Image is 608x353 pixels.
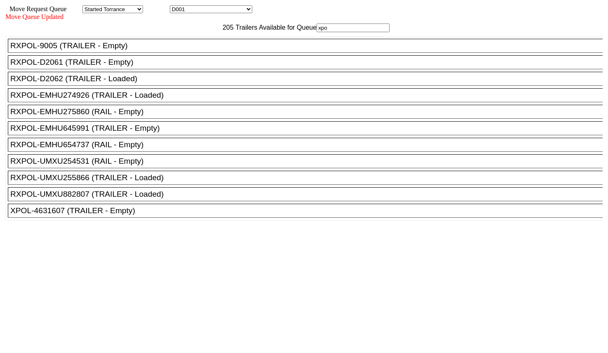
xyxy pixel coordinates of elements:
[10,206,608,215] div: XPOL-4631607 (TRAILER - Empty)
[10,173,608,182] div: RXPOL-UMXU255866 (TRAILER - Loaded)
[10,74,608,83] div: RXPOL-D2062 (TRAILER - Loaded)
[10,41,608,50] div: RXPOL-9005 (TRAILER - Empty)
[10,91,608,100] div: RXPOL-EMHU274926 (TRAILER - Loaded)
[145,5,168,12] span: Location
[5,13,63,20] span: Move Queue Updated
[317,24,390,32] input: Filter Available Trailers
[10,140,608,149] div: RXPOL-EMHU654737 (RAIL - Empty)
[10,124,608,133] div: RXPOL-EMHU645991 (TRAILER - Empty)
[10,190,608,199] div: RXPOL-UMXU882807 (TRAILER - Loaded)
[10,107,608,116] div: RXPOL-EMHU275860 (RAIL - Empty)
[10,58,608,67] div: RXPOL-D2061 (TRAILER - Empty)
[10,157,608,166] div: RXPOL-UMXU254531 (RAIL - Empty)
[5,5,67,12] span: Move Request Queue
[68,5,81,12] span: Area
[234,24,317,31] span: Trailers Available for Queue
[218,24,234,31] span: 205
